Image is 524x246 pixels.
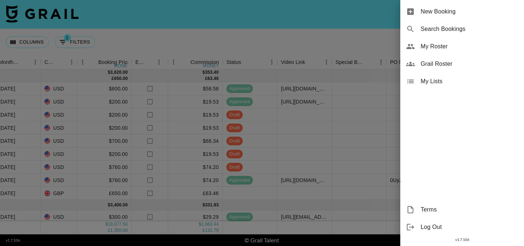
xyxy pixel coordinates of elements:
div: My Lists [400,73,524,90]
div: Terms [400,201,524,218]
div: v 1.7.106 [400,236,524,243]
span: My Lists [421,77,518,86]
span: Log Out [421,223,518,231]
span: My Roster [421,42,518,51]
div: New Booking [400,3,524,20]
div: Grail Roster [400,55,524,73]
div: Log Out [400,218,524,236]
span: Search Bookings [421,25,518,33]
span: Grail Roster [421,60,518,68]
span: New Booking [421,7,518,16]
div: My Roster [400,38,524,55]
div: Search Bookings [400,20,524,38]
span: Terms [421,205,518,214]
